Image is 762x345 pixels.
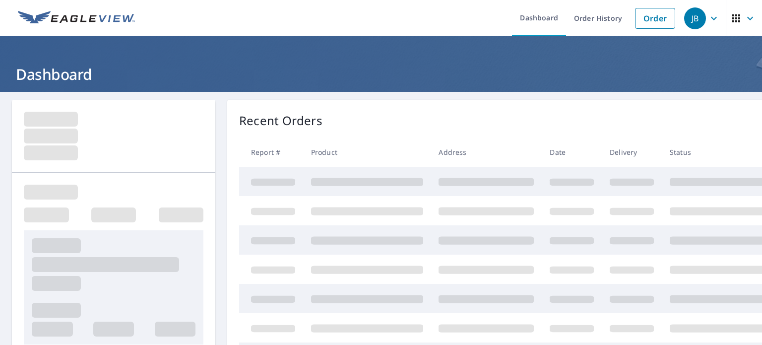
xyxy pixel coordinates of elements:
[18,11,135,26] img: EV Logo
[602,138,662,167] th: Delivery
[12,64,750,84] h1: Dashboard
[542,138,602,167] th: Date
[635,8,675,29] a: Order
[239,112,322,130] p: Recent Orders
[684,7,706,29] div: JB
[431,138,542,167] th: Address
[303,138,431,167] th: Product
[239,138,303,167] th: Report #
